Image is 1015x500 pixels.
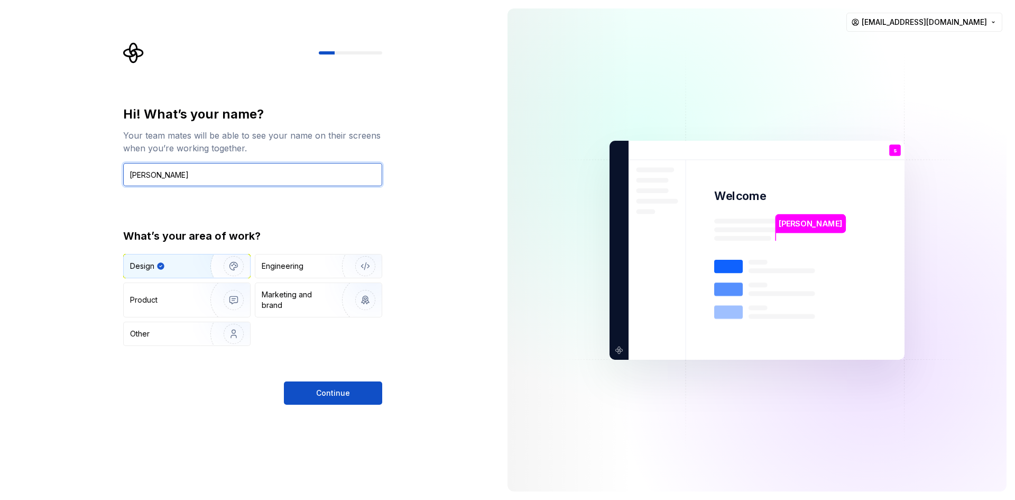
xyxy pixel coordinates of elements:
[123,163,382,186] input: Han Solo
[262,261,303,271] div: Engineering
[316,388,350,398] span: Continue
[262,289,333,311] div: Marketing and brand
[779,217,842,229] p: [PERSON_NAME]
[123,42,144,63] svg: Supernova Logo
[862,17,987,28] span: [EMAIL_ADDRESS][DOMAIN_NAME]
[123,106,382,123] div: Hi! What’s your name?
[130,329,150,339] div: Other
[893,147,897,153] p: s
[284,381,382,405] button: Continue
[130,295,158,305] div: Product
[846,13,1002,32] button: [EMAIL_ADDRESS][DOMAIN_NAME]
[123,229,382,243] div: What’s your area of work?
[714,188,766,204] p: Welcome
[130,261,154,271] div: Design
[123,129,382,154] div: Your team mates will be able to see your name on their screens when you’re working together.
